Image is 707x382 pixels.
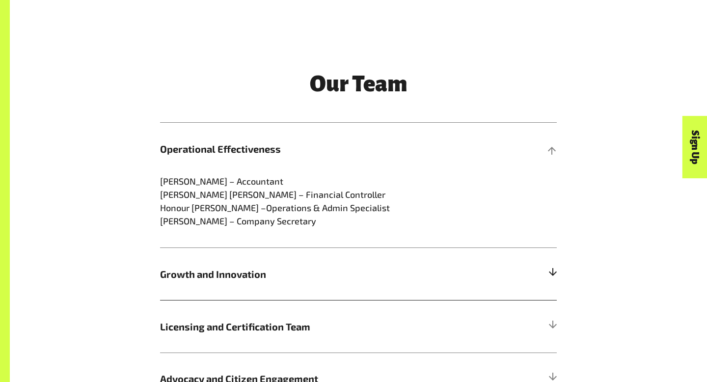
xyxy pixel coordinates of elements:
[229,189,385,200] span: [PERSON_NAME] – Financial Controller
[160,319,458,334] span: Licensing and Certification Team
[160,72,557,96] h2: Our Team
[266,202,390,213] span: Operations & Admin Specialist
[160,189,227,200] span: [PERSON_NAME]
[160,141,458,156] span: Operational Effectiveness
[160,267,458,281] span: Growth and Innovation
[160,175,557,228] p: [PERSON_NAME] – Accountant Honour [PERSON_NAME] – [PERSON_NAME] – Company Secretary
